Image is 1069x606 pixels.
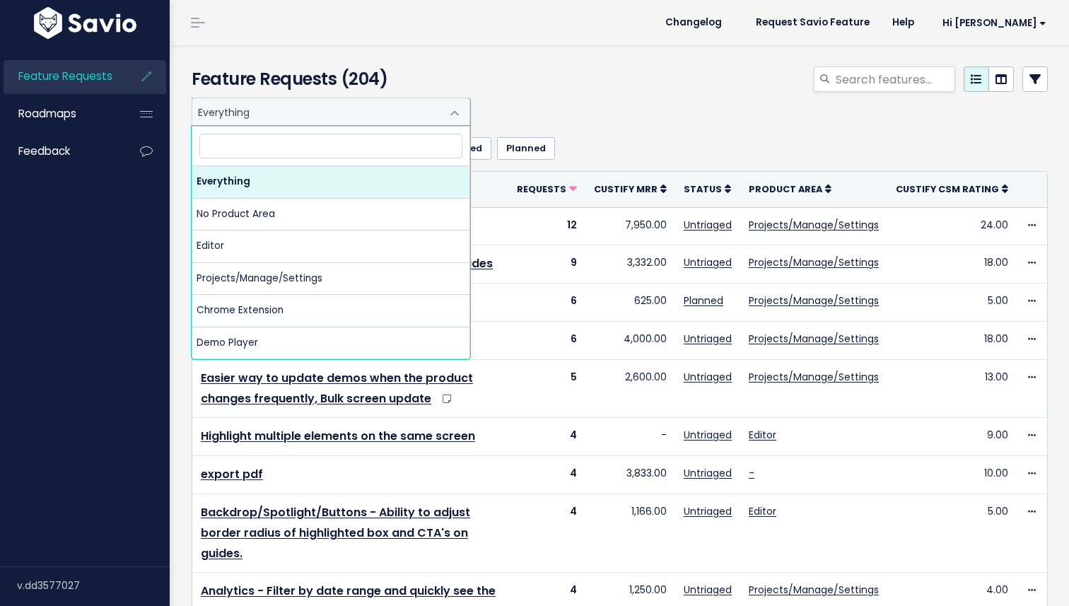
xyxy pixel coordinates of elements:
[192,137,1048,160] ul: Filter feature requests
[684,428,732,442] a: Untriaged
[881,12,925,33] a: Help
[585,418,675,456] td: -
[887,245,1017,284] td: 18.00
[4,98,117,130] a: Roadmaps
[201,370,473,407] a: Easier way to update demos when the product changes frequently, Bulk screen update
[749,428,776,442] a: Editor
[749,182,831,196] a: Product Area
[201,428,475,444] a: Highlight multiple elements on the same screen
[192,98,470,126] span: Everything
[517,183,566,195] span: Requests
[749,466,754,480] a: -
[497,137,555,160] a: Planned
[887,321,1017,359] td: 18.00
[30,7,140,39] img: logo-white.9d6f32f41409.svg
[887,494,1017,572] td: 5.00
[508,207,585,245] td: 12
[192,295,469,327] li: Chrome Extension
[508,456,585,494] td: 4
[585,494,675,572] td: 1,166.00
[508,245,585,284] td: 9
[749,370,879,384] a: Projects/Manage/Settings
[18,69,112,83] span: Feature Requests
[665,18,722,28] span: Changelog
[4,135,117,168] a: Feedback
[749,218,879,232] a: Projects/Manage/Settings
[896,182,1008,196] a: Custify csm rating
[887,207,1017,245] td: 24.00
[18,106,76,121] span: Roadmaps
[585,321,675,359] td: 4,000.00
[517,182,577,196] a: Requests
[18,144,70,158] span: Feedback
[925,12,1058,34] a: Hi [PERSON_NAME]
[192,66,463,92] h4: Feature Requests (204)
[684,332,732,346] a: Untriaged
[585,359,675,418] td: 2,600.00
[684,182,731,196] a: Status
[834,66,955,92] input: Search features...
[749,332,879,346] a: Projects/Manage/Settings
[684,504,732,518] a: Untriaged
[749,583,879,597] a: Projects/Manage/Settings
[4,60,117,93] a: Feature Requests
[192,327,469,359] li: Demo Player
[749,183,822,195] span: Product Area
[508,359,585,418] td: 5
[192,199,469,231] li: No Product Area
[749,504,776,518] a: Editor
[594,182,667,196] a: Custify mrr
[201,504,470,561] a: Backdrop/Spotlight/Buttons - Ability to adjust border radius of highlighted box and CTA's on guides.
[508,418,585,456] td: 4
[508,321,585,359] td: 6
[585,456,675,494] td: 3,833.00
[887,359,1017,418] td: 13.00
[192,263,469,295] li: Projects/Manage/Settings
[17,567,170,604] div: v.dd3577027
[508,284,585,322] td: 6
[192,231,469,262] li: Editor
[684,293,723,308] a: Planned
[896,183,999,195] span: Custify csm rating
[684,218,732,232] a: Untriaged
[684,370,732,384] a: Untriaged
[192,166,469,198] li: Everything
[749,293,879,308] a: Projects/Manage/Settings
[684,466,732,480] a: Untriaged
[585,207,675,245] td: 7,950.00
[684,183,722,195] span: Status
[744,12,881,33] a: Request Savio Feature
[508,494,585,572] td: 4
[585,284,675,322] td: 625.00
[749,255,879,269] a: Projects/Manage/Settings
[201,466,263,482] a: export pdf
[887,418,1017,456] td: 9.00
[594,183,658,195] span: Custify mrr
[887,284,1017,322] td: 5.00
[585,245,675,284] td: 3,332.00
[192,98,441,125] span: Everything
[684,583,732,597] a: Untriaged
[684,255,732,269] a: Untriaged
[887,456,1017,494] td: 10.00
[942,18,1046,28] span: Hi [PERSON_NAME]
